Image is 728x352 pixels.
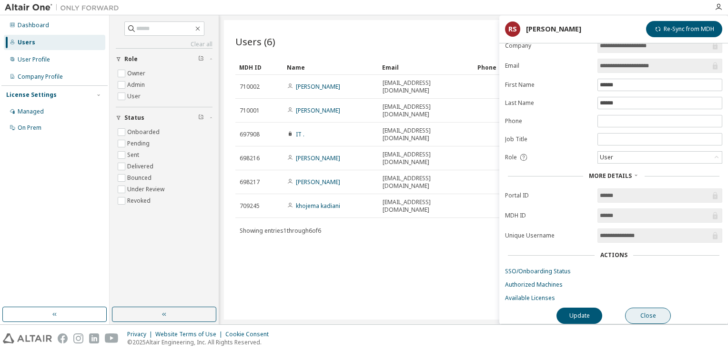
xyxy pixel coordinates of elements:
a: Available Licenses [505,294,722,302]
button: Status [116,107,212,128]
span: 698216 [240,155,260,162]
label: Email [505,62,592,70]
span: Clear filter [198,55,204,63]
a: [PERSON_NAME] [296,178,340,186]
div: Managed [18,108,44,115]
div: RS [505,21,520,37]
label: Onboarded [127,126,162,138]
label: Bounced [127,172,153,184]
label: Delivered [127,161,155,172]
span: [EMAIL_ADDRESS][DOMAIN_NAME] [383,79,469,94]
label: User [127,91,142,102]
label: Admin [127,79,147,91]
label: Under Review [127,184,166,195]
span: Role [124,55,138,63]
img: youtube.svg [105,333,119,343]
div: User [598,152,615,163]
button: Re-Sync from MDH [646,21,722,37]
p: © 2025 Altair Engineering, Inc. All Rights Reserved. [127,338,274,346]
a: IT . [296,130,304,138]
div: Dashboard [18,21,49,29]
label: Job Title [505,135,592,143]
div: Website Terms of Use [155,331,225,338]
div: License Settings [6,91,57,99]
span: 698217 [240,178,260,186]
img: instagram.svg [73,333,83,343]
span: [EMAIL_ADDRESS][DOMAIN_NAME] [383,127,469,142]
a: Authorized Machines [505,281,722,289]
div: Privacy [127,331,155,338]
div: Cookie Consent [225,331,274,338]
span: Status [124,114,144,122]
a: khojema kadiani [296,202,340,210]
label: Company [505,42,592,50]
label: First Name [505,81,592,89]
label: Sent [127,149,141,161]
span: Role [505,154,517,161]
a: SSO/Onboarding Status [505,268,722,275]
label: Unique Username [505,232,592,239]
img: linkedin.svg [89,333,99,343]
span: [EMAIL_ADDRESS][DOMAIN_NAME] [383,175,469,190]
a: [PERSON_NAME] [296,154,340,162]
div: Phone [477,60,565,75]
div: [PERSON_NAME] [526,25,581,33]
img: altair_logo.svg [3,333,52,343]
span: 710002 [240,83,260,91]
span: 697908 [240,131,260,138]
img: facebook.svg [58,333,68,343]
label: Revoked [127,195,152,207]
div: User [598,152,722,163]
label: MDH ID [505,212,592,219]
label: Phone [505,117,592,125]
span: Clear filter [198,114,204,122]
div: Name [287,60,374,75]
label: Portal ID [505,192,592,199]
img: Altair One [5,3,124,12]
span: [EMAIL_ADDRESS][DOMAIN_NAME] [383,103,469,118]
label: Owner [127,68,147,79]
span: 710001 [240,107,260,114]
label: Pending [127,138,152,149]
button: Close [625,308,671,324]
span: [EMAIL_ADDRESS][DOMAIN_NAME] [383,151,469,166]
span: More Details [589,172,632,180]
a: [PERSON_NAME] [296,106,340,114]
div: Email [382,60,470,75]
button: Role [116,49,212,70]
a: Clear all [116,41,212,48]
div: On Prem [18,124,41,132]
div: User Profile [18,56,50,63]
a: [PERSON_NAME] [296,83,340,91]
span: 709245 [240,202,260,210]
div: Company Profile [18,73,63,81]
div: Actions [600,251,627,259]
div: Users [18,39,35,46]
button: Update [556,308,602,324]
span: Users (6) [235,35,275,48]
span: [EMAIL_ADDRESS][DOMAIN_NAME] [383,198,469,214]
div: MDH ID [239,60,279,75]
label: Last Name [505,99,592,107]
span: Showing entries 1 through 6 of 6 [240,227,321,235]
